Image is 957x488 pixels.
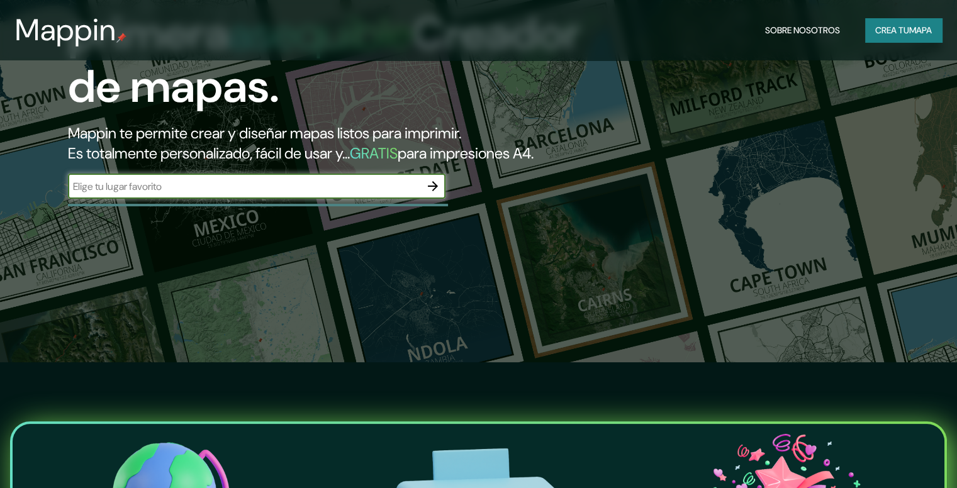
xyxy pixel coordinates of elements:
font: para impresiones A4. [398,143,534,163]
font: Es totalmente personalizado, fácil de usar y... [68,143,350,163]
button: Crea tumapa [865,18,942,42]
font: GRATIS [350,143,398,163]
font: Crea tu [875,25,909,36]
font: Sobre nosotros [765,25,840,36]
font: mapa [909,25,932,36]
img: pin de mapeo [116,33,126,43]
input: Elige tu lugar favorito [68,179,420,194]
font: Mappin [15,10,116,50]
button: Sobre nosotros [760,18,845,42]
font: Mappin te permite crear y diseñar mapas listos para imprimir. [68,123,461,143]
